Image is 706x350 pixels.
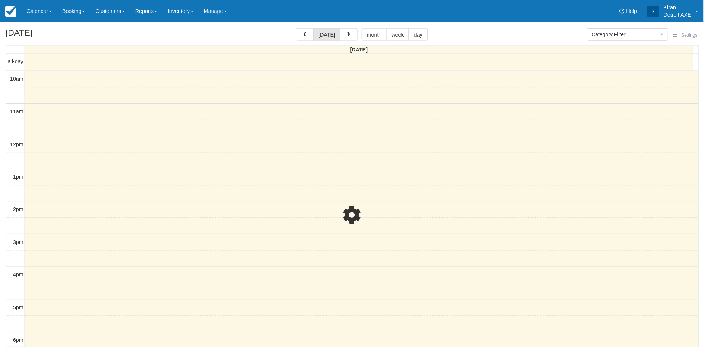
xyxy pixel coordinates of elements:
button: [DATE] [314,28,341,41]
button: week [388,28,411,41]
span: 1pm [13,174,23,180]
button: Category Filter [589,28,670,41]
span: 3pm [13,240,23,246]
span: 11am [10,109,23,115]
img: checkfront-main-nav-mini-logo.png [5,6,16,17]
span: all-day [8,59,23,65]
i: Help [622,9,627,14]
button: Settings [670,30,704,41]
span: Settings [684,33,700,38]
p: Kiran [666,4,693,11]
span: 5pm [13,306,23,311]
span: [DATE] [351,47,369,53]
span: 6pm [13,338,23,344]
div: K [650,6,662,17]
span: 4pm [13,273,23,279]
h2: [DATE] [6,28,99,42]
button: day [410,28,429,41]
button: month [363,28,388,41]
span: Help [628,8,639,14]
span: 2pm [13,207,23,213]
span: Category Filter [594,31,661,38]
span: 12pm [10,142,23,148]
p: Detroit AXE [666,11,693,19]
span: 10am [10,76,23,82]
